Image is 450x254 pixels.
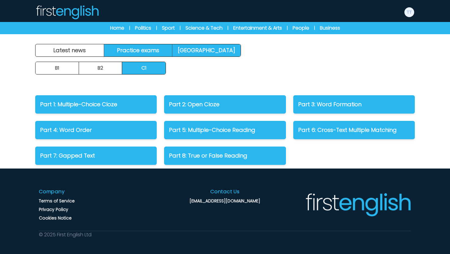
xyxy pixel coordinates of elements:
p: Part 4: Word Order [40,126,152,134]
p: Part 3: Word Formation [298,100,410,109]
span: | [129,25,130,31]
a: Part 1: Multiple-Choice Cloze [35,95,157,114]
p: Part 2: Open Cloze [169,100,281,109]
p: Part 5: Multiple-Choice Reading [169,126,281,134]
a: B2 [79,62,122,74]
a: Part 5: Multiple-Choice Reading [164,121,286,139]
p: Part 8: True or False Reading [169,151,281,160]
a: C1 [122,62,166,74]
a: Part 3: Word Formation [293,95,415,114]
img: TestP Test [404,7,414,17]
a: Part 4: Word Order [35,121,157,139]
a: Terms of Service [39,198,75,204]
a: Cookies Notice [39,215,72,221]
a: B1 [36,62,79,74]
a: Part 8: True or False Reading [164,147,286,165]
p: © 2025 First English Ltd [39,231,92,238]
a: Part 2: Open Cloze [164,95,286,114]
a: Entertainment & Arts [233,24,282,32]
img: Company Logo [304,192,411,217]
p: Part 7: Gapped Text [40,151,152,160]
a: Latest news [36,44,104,56]
a: Politics [135,24,151,32]
a: Science & Tech [186,24,223,32]
span: | [314,25,315,31]
span: | [156,25,157,31]
img: Logo [35,5,99,20]
a: Part 6: Cross-Text Multiple Matching [293,121,415,139]
a: People [293,24,309,32]
a: [GEOGRAPHIC_DATA] [172,44,241,56]
h3: Contact Us [210,188,240,195]
a: Home [110,24,124,32]
h3: Company [39,188,65,195]
p: Part 1: Multiple-Choice Cloze [40,100,152,109]
p: Part 6: Cross-Text Multiple Matching [298,126,410,134]
a: Business [320,24,340,32]
span: | [227,25,228,31]
a: Part 7: Gapped Text [35,147,157,165]
a: Privacy Policy [39,206,68,212]
a: [EMAIL_ADDRESS][DOMAIN_NAME] [189,198,260,204]
a: Practice exams [104,44,173,56]
a: Sport [162,24,175,32]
